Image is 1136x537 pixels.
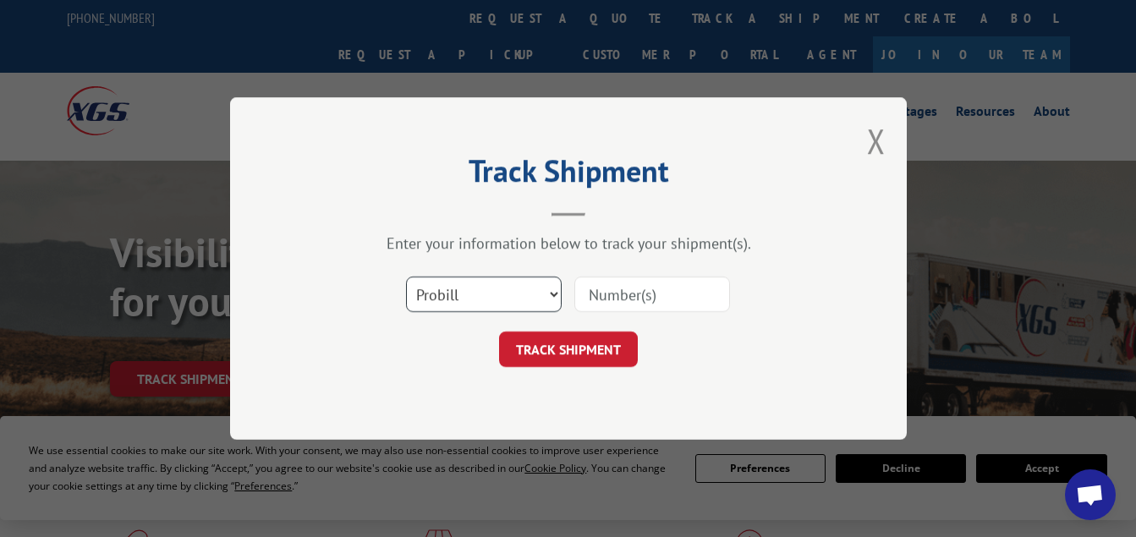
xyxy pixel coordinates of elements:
[1065,469,1116,520] div: Open chat
[315,233,822,253] div: Enter your information below to track your shipment(s).
[315,159,822,191] h2: Track Shipment
[867,118,886,163] button: Close modal
[574,277,730,312] input: Number(s)
[499,332,638,367] button: TRACK SHIPMENT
